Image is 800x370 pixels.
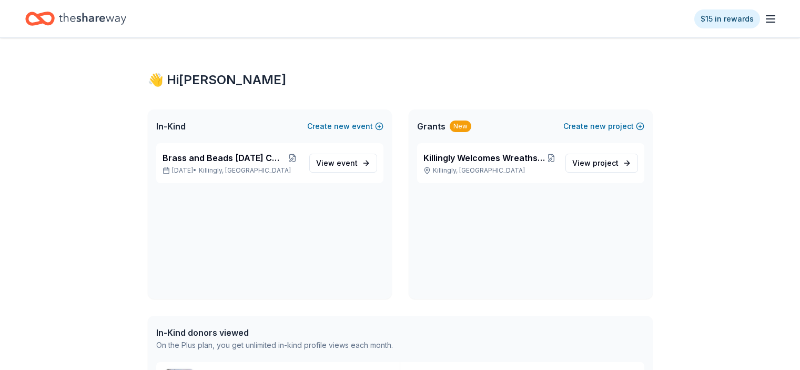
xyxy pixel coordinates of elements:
[156,120,186,133] span: In-Kind
[148,72,653,88] div: 👋 Hi [PERSON_NAME]
[590,120,606,133] span: new
[199,166,291,175] span: Killingly, [GEOGRAPHIC_DATA]
[163,166,301,175] p: [DATE] •
[694,9,760,28] a: $15 in rewards
[423,166,557,175] p: Killingly, [GEOGRAPHIC_DATA]
[309,154,377,173] a: View event
[307,120,383,133] button: Createnewevent
[337,158,358,167] span: event
[593,158,619,167] span: project
[563,120,644,133] button: Createnewproject
[572,157,619,169] span: View
[450,121,471,132] div: New
[334,120,350,133] span: new
[156,326,393,339] div: In-Kind donors viewed
[25,6,126,31] a: Home
[163,152,284,164] span: Brass and Beads [DATE] Celebration
[423,152,546,164] span: Killingly Welcomes Wreaths Across [GEOGRAPHIC_DATA]
[417,120,445,133] span: Grants
[316,157,358,169] span: View
[565,154,638,173] a: View project
[156,339,393,352] div: On the Plus plan, you get unlimited in-kind profile views each month.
